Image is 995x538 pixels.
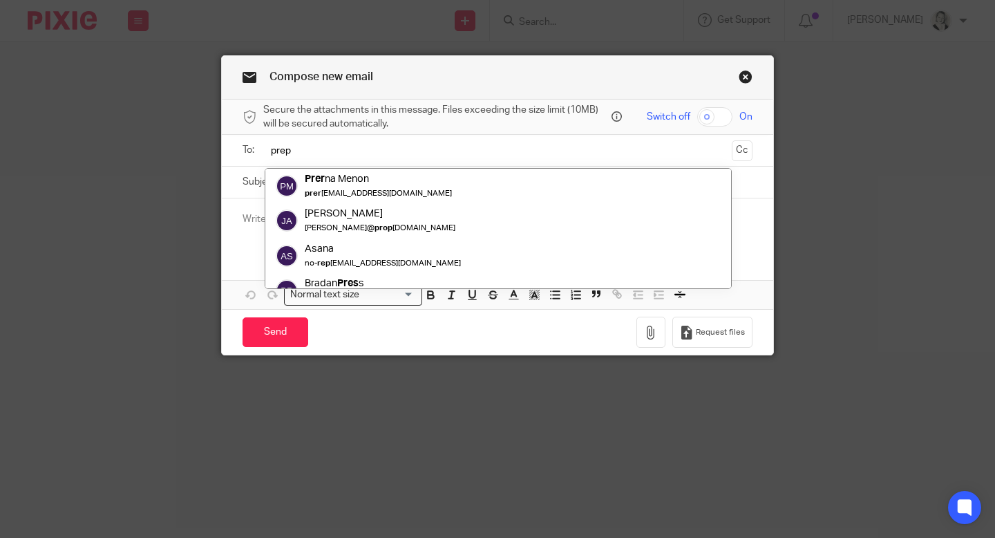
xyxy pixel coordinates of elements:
em: rep [317,259,330,267]
img: svg%3E [276,210,298,232]
small: [EMAIL_ADDRESS][DOMAIN_NAME] [305,189,452,197]
input: Send [243,317,308,347]
img: svg%3E [276,175,298,197]
img: svg%3E [276,279,298,302]
button: Cc [732,140,752,161]
div: Asana [305,242,461,256]
em: Prer [305,174,325,184]
div: Bradan s [305,277,435,290]
label: Subject: [243,175,278,189]
span: On [739,110,752,124]
small: [PERSON_NAME]@ [DOMAIN_NAME] [305,225,455,232]
span: Secure the attachments in this message. Files exceeding the size limit (10MB) will be secured aut... [263,103,608,131]
a: Close this dialog window [739,70,752,89]
button: Request files [672,317,752,348]
label: To: [243,143,258,157]
em: Pres [337,278,359,288]
em: prer [305,189,321,197]
input: Search for option [364,288,414,302]
div: Search for option [284,284,422,306]
img: svg%3E [276,245,298,267]
span: Request files [696,327,745,338]
div: na Menon [305,172,452,186]
small: no- [EMAIL_ADDRESS][DOMAIN_NAME] [305,259,461,267]
div: [PERSON_NAME] [305,207,455,221]
span: Normal text size [287,288,363,302]
em: prop [375,225,392,232]
span: Switch off [647,110,690,124]
span: Compose new email [269,71,373,82]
